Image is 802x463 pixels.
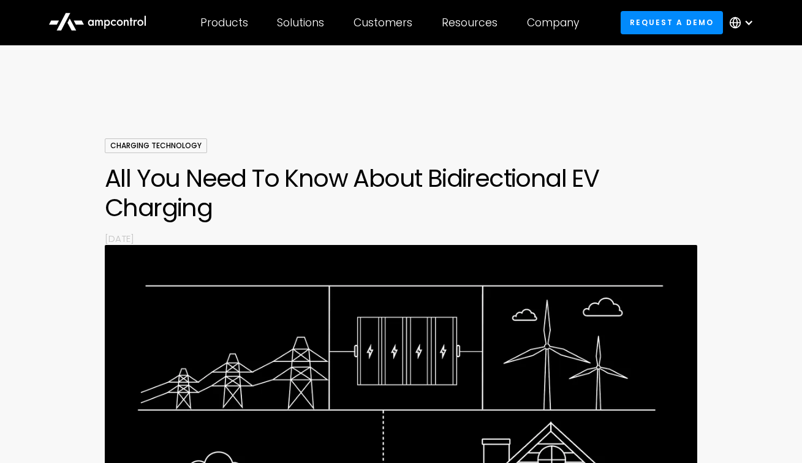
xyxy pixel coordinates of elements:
[105,232,697,245] p: [DATE]
[621,11,724,34] a: Request a demo
[354,16,412,29] div: Customers
[200,16,248,29] div: Products
[105,164,697,222] h1: All You Need To Know About Bidirectional EV Charging
[277,16,324,29] div: Solutions
[105,138,207,153] div: Charging Technology
[527,16,579,29] div: Company
[442,16,497,29] div: Resources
